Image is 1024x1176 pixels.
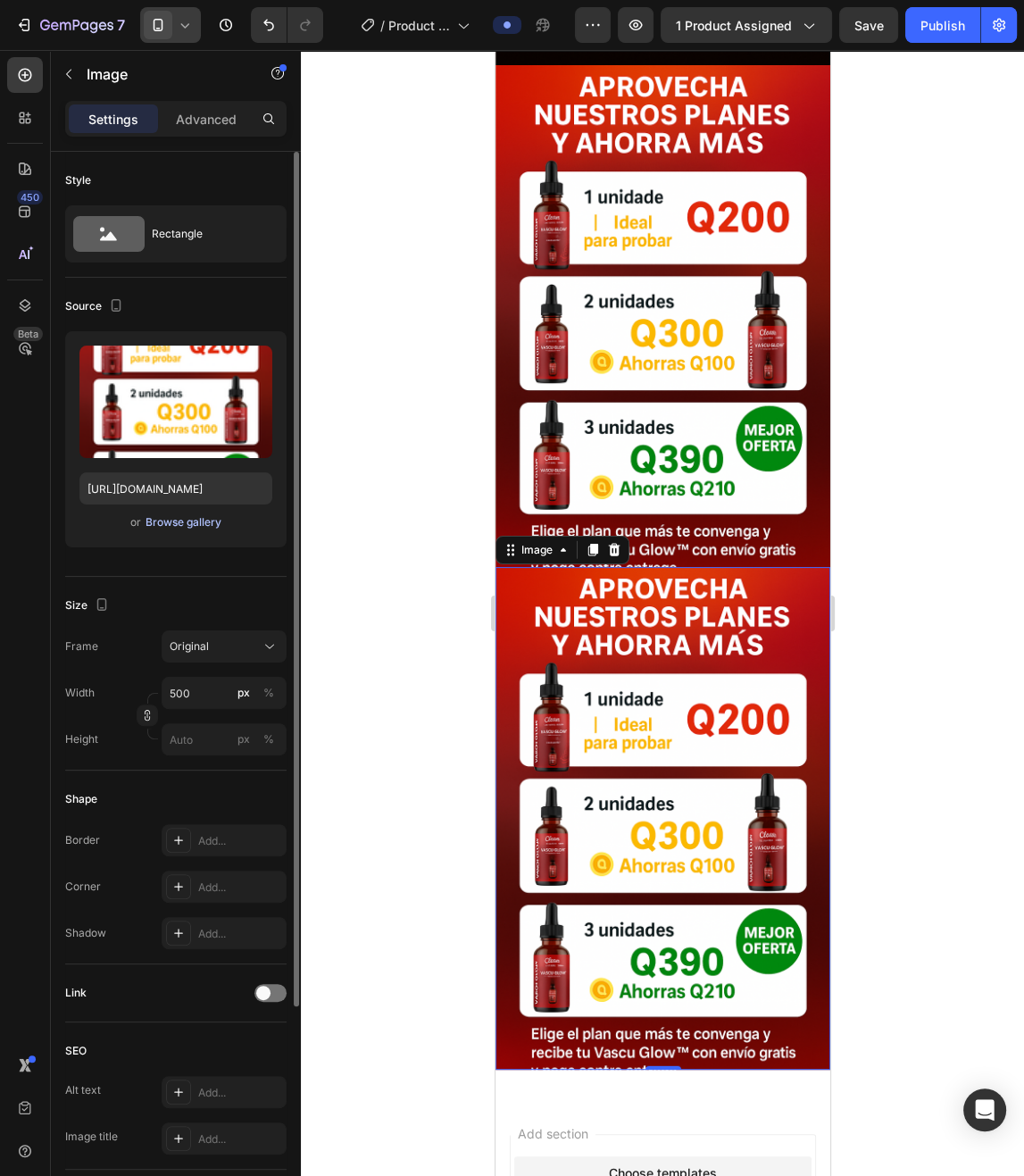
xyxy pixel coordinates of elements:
[380,16,385,35] span: /
[198,926,282,942] div: Add...
[88,110,138,129] p: Settings
[79,346,272,458] img: preview-image
[263,731,274,747] div: %
[65,638,98,655] label: Frame
[79,472,272,505] input: https://example.com/image.jpg
[495,50,830,1176] iframe: Design area
[854,18,884,33] span: Save
[388,16,450,35] span: Product Page - [DATE] 19:08:11
[7,7,133,43] button: 7
[146,514,221,530] div: Browse gallery
[117,14,125,36] p: 7
[65,172,91,188] div: Style
[65,685,95,701] label: Width
[65,879,101,895] div: Corner
[130,512,141,533] span: or
[963,1088,1006,1131] div: Open Intercom Messenger
[905,7,980,43] button: Publish
[65,295,127,319] div: Source
[152,213,261,254] div: Rectangle
[198,1131,282,1147] div: Add...
[170,638,209,655] span: Original
[198,1085,282,1101] div: Add...
[65,832,100,848] div: Border
[65,925,106,941] div: Shadow
[237,731,250,747] div: px
[839,7,898,43] button: Save
[162,630,287,663] button: Original
[65,731,98,747] label: Height
[258,729,279,750] button: px
[13,327,43,341] div: Beta
[237,685,250,701] div: px
[65,594,112,618] div: Size
[87,63,238,85] p: Image
[233,682,254,704] button: %
[198,833,282,849] div: Add...
[661,7,832,43] button: 1 product assigned
[145,513,222,531] button: Browse gallery
[65,985,87,1001] div: Link
[176,110,237,129] p: Advanced
[65,791,97,807] div: Shape
[65,1043,87,1059] div: SEO
[17,190,43,204] div: 450
[113,1113,221,1132] div: Choose templates
[233,729,254,750] button: %
[198,880,282,896] div: Add...
[251,7,323,43] div: Undo/Redo
[263,685,274,701] div: %
[162,723,287,755] input: px%
[258,682,279,704] button: px
[162,677,287,709] input: px%
[676,16,792,35] span: 1 product assigned
[920,16,965,35] div: Publish
[65,1129,118,1145] div: Image title
[65,1082,101,1098] div: Alt text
